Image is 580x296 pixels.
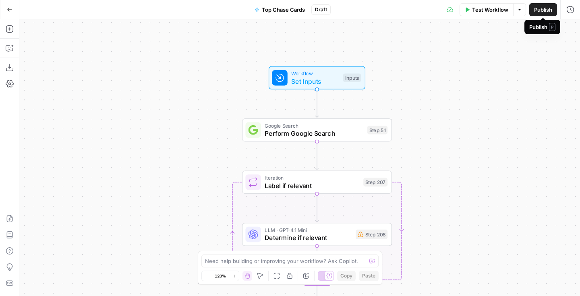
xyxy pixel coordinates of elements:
[139,13,153,27] div: Close
[340,272,352,279] span: Copy
[16,71,145,85] p: How can we help?
[356,230,387,239] div: Step 208
[337,271,356,281] button: Copy
[8,141,153,163] div: Send us a message
[315,142,318,170] g: Edge from step_51 to step_207
[242,66,392,89] div: WorkflowSet InputsInputs
[17,114,33,130] img: Profile image for Manuel
[291,70,339,77] span: Workflow
[250,3,310,16] button: Top Chase Cards
[8,95,153,137] div: Recent messageProfile image for ManuelHope this helps! Please let me know if you need anything el...
[107,268,135,273] span: Messages
[534,6,552,14] span: Publish
[36,122,83,130] div: [PERSON_NAME]
[31,268,49,273] span: Home
[215,273,226,279] span: 120%
[265,128,363,138] span: Perform Google Search
[84,122,107,130] div: • [DATE]
[315,6,327,13] span: Draft
[242,275,392,286] div: Complete
[315,89,318,118] g: Edge from start to step_51
[81,248,161,280] button: Messages
[17,101,145,110] div: Recent message
[262,6,305,14] span: Top Chase Cards
[16,15,57,28] img: logo
[315,194,318,222] g: Edge from step_207 to step_208
[363,178,387,187] div: Step 207
[242,223,392,246] div: LLM · GPT-4.1 MiniDetermine if relevantStep 208
[265,233,352,242] span: Determine if relevant
[265,122,363,129] span: Google Search
[529,3,557,16] button: Publish
[265,181,359,190] span: Label if relevant
[367,126,387,135] div: Step 51
[359,271,379,281] button: Paste
[343,73,361,82] div: Inputs
[242,118,392,142] div: Google SearchPerform Google SearchStep 51
[460,3,513,16] button: Test Workflow
[16,57,145,71] p: Hi [PERSON_NAME]
[291,77,339,86] span: Set Inputs
[472,6,508,14] span: Test Workflow
[12,171,149,186] a: Visit our Knowledge Base
[17,174,135,182] div: Visit our Knowledge Base
[362,272,375,279] span: Paste
[242,171,392,194] div: LoopIterationLabel if relevantStep 207
[17,148,135,156] div: Send us a message
[8,107,153,137] div: Profile image for ManuelHope this helps! Please let me know if you need anything else.[PERSON_NAM...
[265,226,352,234] span: LLM · GPT-4.1 Mini
[117,13,133,29] img: Profile image for Manuel
[36,114,213,120] span: Hope this helps! Please let me know if you need anything else.
[265,174,359,182] span: Iteration
[303,275,331,286] div: Complete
